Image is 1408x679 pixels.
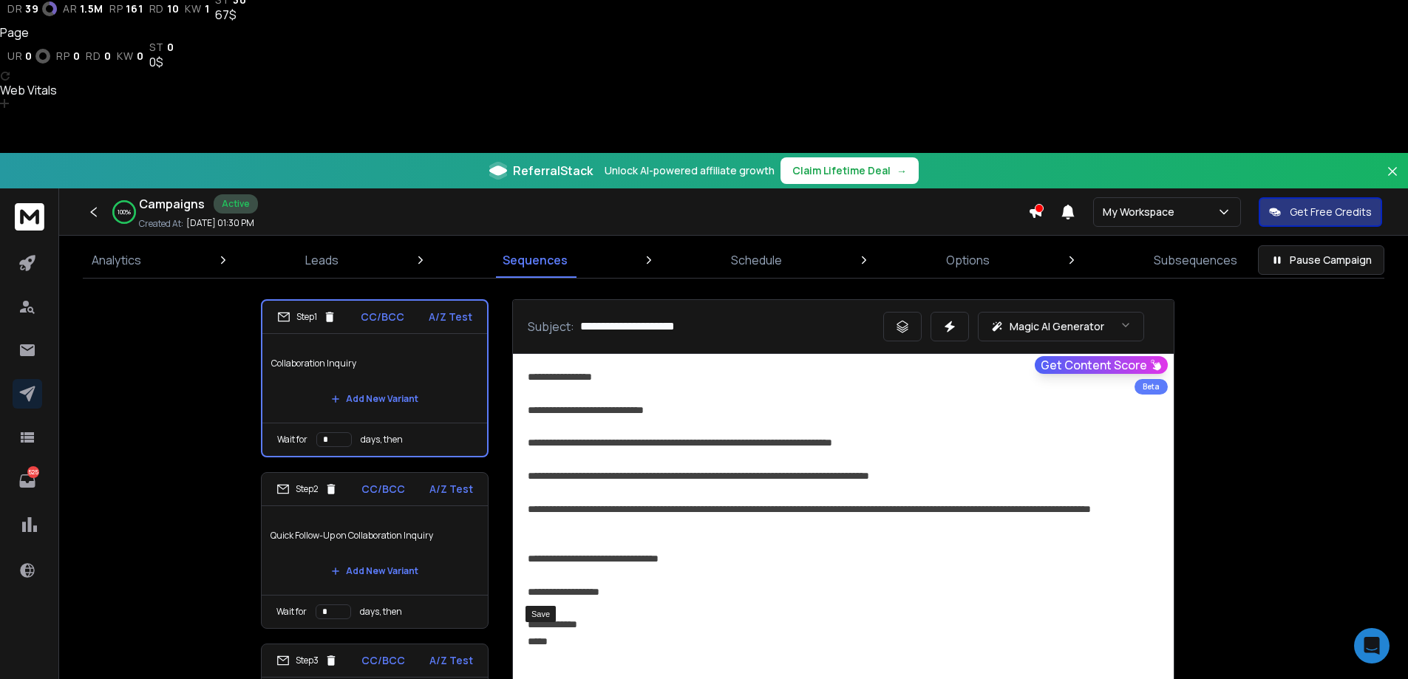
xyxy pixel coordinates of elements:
[271,343,478,384] p: Collaboration Inquiry
[897,163,907,178] span: →
[109,3,123,15] span: rp
[73,50,81,62] span: 0
[41,24,72,35] div: v 4.0.25
[147,86,159,98] img: tab_keywords_by_traffic_grey.svg
[360,606,402,618] p: days, then
[528,318,574,335] p: Subject:
[1135,379,1168,395] div: Beta
[167,41,174,53] span: 0
[27,466,39,478] p: 525
[276,482,338,496] div: Step 2
[56,87,132,97] div: Domain Overview
[7,1,57,16] a: dr39
[214,194,258,214] div: Active
[215,6,246,24] div: 67$
[109,3,143,15] a: rp161
[7,50,22,62] span: ur
[83,242,150,278] a: Analytics
[149,3,164,15] span: rd
[1010,319,1104,334] p: Magic AI Generator
[277,434,307,446] p: Wait for
[205,3,210,15] span: 1
[361,310,404,324] p: CC/BCC
[1290,205,1372,219] p: Get Free Credits
[126,3,143,15] span: 161
[92,251,141,269] p: Analytics
[605,163,775,178] p: Unlock AI-powered affiliate growth
[163,87,249,97] div: Keywords by Traffic
[7,49,50,64] a: ur0
[1383,162,1402,197] button: Close banner
[271,515,479,556] p: Quick Follow-Up on Collaboration Inquiry
[185,3,209,15] a: kw1
[149,3,180,15] a: rd10
[7,3,22,15] span: dr
[261,299,489,457] li: Step1CC/BCCA/Z TestCollaboration InquiryAdd New VariantWait fordays, then
[139,218,183,230] p: Created At:
[149,53,174,71] div: 0$
[56,50,80,62] a: rp0
[104,50,112,62] span: 0
[185,3,201,15] span: kw
[261,472,489,629] li: Step2CC/BCCA/Z TestQuick Follow-Up on Collaboration InquiryAdd New VariantWait fordays, then
[1145,242,1246,278] a: Subsequences
[137,50,144,62] span: 0
[63,3,77,15] span: ar
[1258,245,1384,275] button: Pause Campaign
[149,41,174,53] a: st0
[319,384,430,414] button: Add New Variant
[296,242,347,278] a: Leads
[86,50,111,62] a: rd0
[731,251,782,269] p: Schedule
[117,50,143,62] a: kw0
[361,434,403,446] p: days, then
[1103,205,1180,219] p: My Workspace
[1259,197,1382,227] button: Get Free Credits
[946,251,990,269] p: Options
[117,50,133,62] span: kw
[526,606,556,622] div: Save
[361,653,405,668] p: CC/BCC
[429,310,472,324] p: A/Z Test
[56,50,69,62] span: rp
[978,312,1144,341] button: Magic AI Generator
[139,195,205,213] h1: Campaigns
[80,3,103,15] span: 1.5M
[937,242,999,278] a: Options
[276,654,338,667] div: Step 3
[429,482,473,497] p: A/Z Test
[149,41,163,53] span: st
[24,38,35,50] img: website_grey.svg
[1154,251,1237,269] p: Subsequences
[13,466,42,496] a: 525
[780,157,919,184] button: Claim Lifetime Deal→
[40,86,52,98] img: tab_domain_overview_orange.svg
[494,242,577,278] a: Sequences
[25,50,33,62] span: 0
[1354,628,1390,663] div: Open Intercom Messenger
[277,310,336,324] div: Step 1
[722,242,791,278] a: Schedule
[86,50,101,62] span: rd
[319,556,430,586] button: Add New Variant
[429,653,473,668] p: A/Z Test
[361,482,405,497] p: CC/BCC
[63,3,103,15] a: ar1.5M
[503,251,568,269] p: Sequences
[276,606,307,618] p: Wait for
[25,3,38,15] span: 39
[118,208,131,216] p: 100 %
[305,251,339,269] p: Leads
[513,162,593,180] span: ReferralStack
[186,217,254,229] p: [DATE] 01:30 PM
[167,3,179,15] span: 10
[38,38,105,50] div: Domain: [URL]
[24,24,35,35] img: logo_orange.svg
[1035,356,1168,374] button: Get Content Score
